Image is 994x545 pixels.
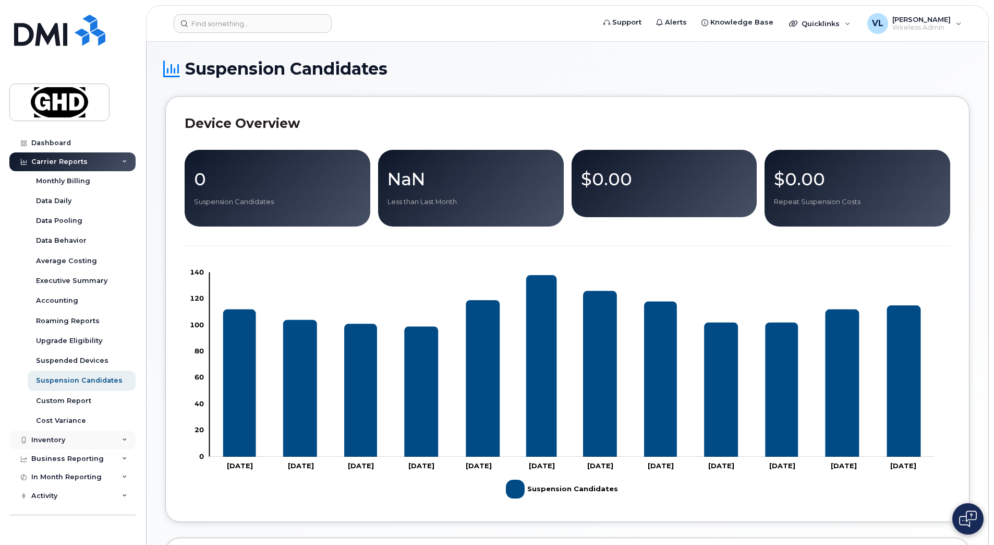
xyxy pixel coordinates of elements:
[774,197,941,207] p: Repeat Suspension Costs
[408,461,434,470] tspan: [DATE]
[190,321,204,329] tspan: 100
[506,476,618,503] g: Legend
[185,61,387,77] span: Suspension Candidates
[831,461,857,470] tspan: [DATE]
[387,170,554,188] p: NaN
[190,294,204,302] tspan: 120
[195,425,204,434] tspan: 20
[466,461,492,470] tspan: [DATE]
[587,461,613,470] tspan: [DATE]
[190,268,935,503] g: Chart
[769,461,795,470] tspan: [DATE]
[648,461,674,470] tspan: [DATE]
[194,197,361,207] p: Suspension Candidates
[774,170,941,188] p: $0.00
[288,461,314,470] tspan: [DATE]
[348,461,374,470] tspan: [DATE]
[581,170,748,188] p: $0.00
[190,268,204,276] tspan: 140
[185,115,942,131] h2: Device Overview
[195,373,204,382] tspan: 60
[194,170,361,188] p: 0
[890,461,916,470] tspan: [DATE]
[708,461,734,470] tspan: [DATE]
[195,347,204,355] tspan: 80
[227,461,253,470] tspan: [DATE]
[199,452,204,460] tspan: 0
[529,461,555,470] tspan: [DATE]
[506,476,618,503] g: Suspension Candidates
[195,399,204,408] tspan: 40
[959,511,977,527] img: Open chat
[223,275,921,457] g: Suspension Candidates
[387,197,554,207] p: Less than Last Month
